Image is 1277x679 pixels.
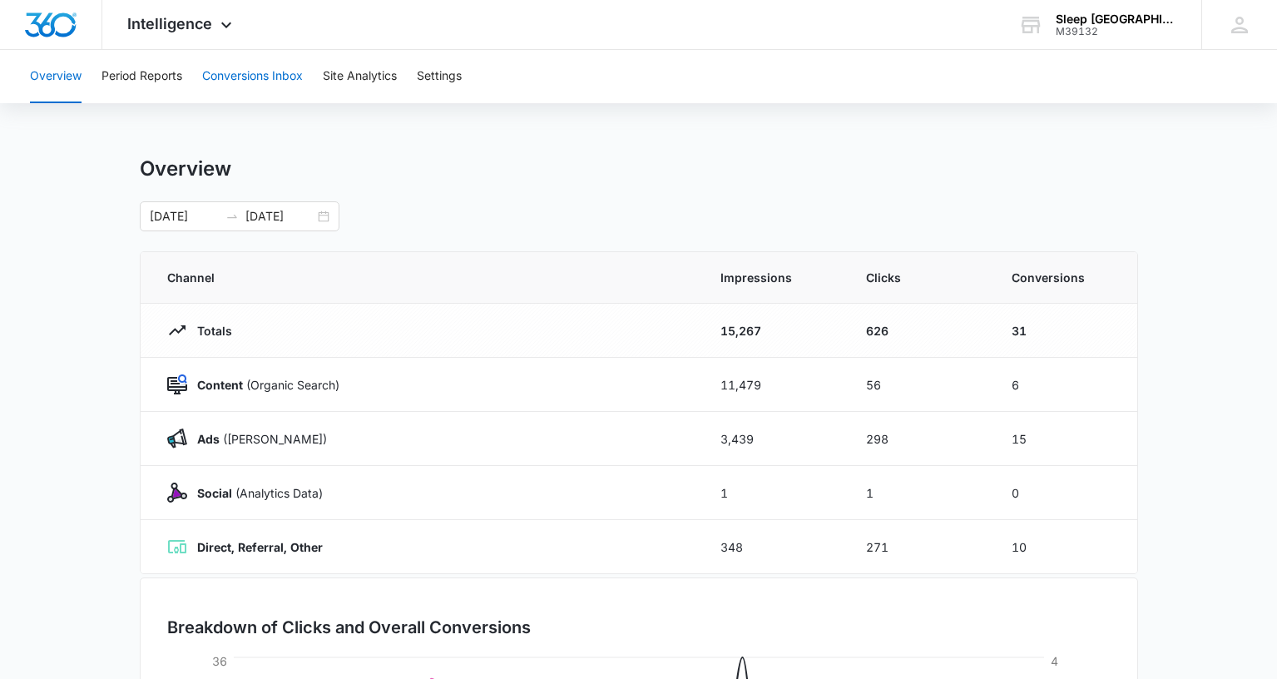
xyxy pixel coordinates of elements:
td: 31 [992,304,1137,358]
td: 348 [700,520,846,574]
td: 56 [846,358,992,412]
strong: Direct, Referral, Other [197,540,323,554]
td: 6 [992,358,1137,412]
td: 11,479 [700,358,846,412]
img: Content [167,374,187,394]
img: Social [167,483,187,503]
td: 298 [846,412,992,466]
td: 3,439 [700,412,846,466]
button: Period Reports [101,50,182,103]
h1: Overview [140,156,231,181]
button: Conversions Inbox [202,50,303,103]
tspan: 4 [1051,654,1058,668]
div: account name [1056,12,1177,26]
span: Channel [167,269,681,286]
h3: Breakdown of Clicks and Overall Conversions [167,615,531,640]
p: Totals [187,322,232,339]
button: Overview [30,50,82,103]
td: 1 [700,466,846,520]
span: Clicks [866,269,972,286]
td: 10 [992,520,1137,574]
div: account id [1056,26,1177,37]
button: Site Analytics [323,50,397,103]
span: Conversions [1012,269,1111,286]
span: Intelligence [127,15,212,32]
span: to [225,210,239,223]
strong: Content [197,378,243,392]
input: End date [245,207,314,226]
tspan: 36 [212,654,227,668]
td: 0 [992,466,1137,520]
td: 626 [846,304,992,358]
span: swap-right [225,210,239,223]
p: ([PERSON_NAME]) [187,430,327,448]
p: (Organic Search) [187,376,339,394]
strong: Ads [197,432,220,446]
strong: Social [197,486,232,500]
span: Impressions [720,269,826,286]
button: Settings [417,50,462,103]
td: 271 [846,520,992,574]
td: 15 [992,412,1137,466]
p: (Analytics Data) [187,484,323,502]
input: Start date [150,207,219,226]
td: 1 [846,466,992,520]
img: Ads [167,429,187,449]
td: 15,267 [700,304,846,358]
